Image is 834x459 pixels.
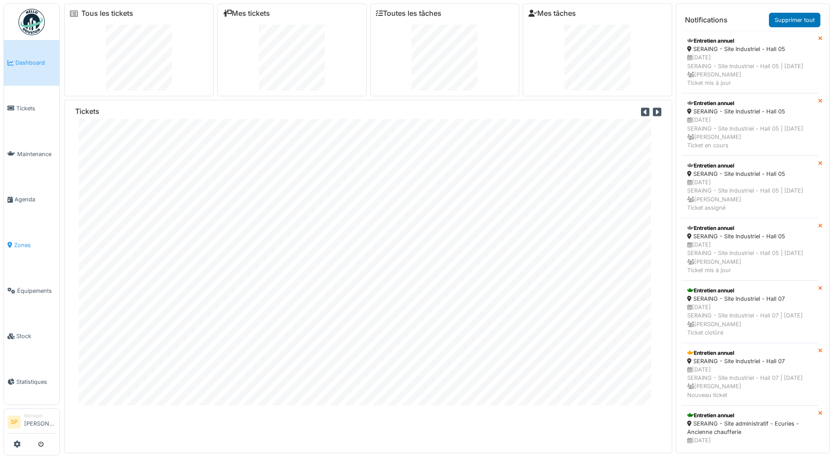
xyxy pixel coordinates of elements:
a: Entretien annuel SERAING - Site Industriel - Hall 07 [DATE]SERAING - Site Industriel - Hall 07 | ... [681,280,818,343]
a: Entretien annuel SERAING - Site Industriel - Hall 05 [DATE]SERAING - Site Industriel - Hall 05 | ... [681,93,818,156]
div: SERAING - Site Industriel - Hall 07 [687,357,812,365]
h6: Notifications [685,16,728,24]
span: Agenda [15,195,56,204]
div: Entretien annuel [687,287,812,295]
li: SP [7,415,21,429]
a: Stock [4,313,59,359]
div: Entretien annuel [687,162,812,170]
a: Statistiques [4,359,59,405]
h6: Tickets [75,107,99,116]
div: Manager [24,412,56,419]
a: Zones [4,222,59,268]
a: Agenda [4,177,59,222]
span: Équipements [17,287,56,295]
div: Entretien annuel [687,37,812,45]
div: SERAING - Site Industriel - Hall 05 [687,45,812,53]
a: Entretien annuel SERAING - Site Industriel - Hall 05 [DATE]SERAING - Site Industriel - Hall 05 | ... [681,156,818,218]
a: Entretien annuel SERAING - Site Industriel - Hall 05 [DATE]SERAING - Site Industriel - Hall 05 | ... [681,218,818,280]
a: Maintenance [4,131,59,177]
a: Tickets [4,86,59,131]
li: [PERSON_NAME] [24,412,56,431]
span: Maintenance [17,150,56,158]
div: Entretien annuel [687,349,812,357]
span: Zones [14,241,56,249]
div: [DATE] SERAING - Site Industriel - Hall 07 | [DATE] [PERSON_NAME] Ticket clotûré [687,303,812,337]
div: [DATE] SERAING - Site Industriel - Hall 05 | [DATE] [PERSON_NAME] Ticket en cours [687,116,812,149]
a: Équipements [4,268,59,313]
div: Entretien annuel [687,412,812,419]
div: SERAING - Site Industriel - Hall 05 [687,232,812,240]
div: [DATE] SERAING - Site Industriel - Hall 05 | [DATE] [PERSON_NAME] Ticket mis à jour [687,53,812,87]
span: Tickets [16,104,56,113]
div: SERAING - Site Industriel - Hall 05 [687,170,812,178]
span: Stock [16,332,56,340]
a: Mes tickets [223,9,270,18]
img: Badge_color-CXgf-gQk.svg [18,9,45,35]
div: Entretien annuel [687,224,812,232]
a: Entretien annuel SERAING - Site Industriel - Hall 05 [DATE]SERAING - Site Industriel - Hall 05 | ... [681,31,818,93]
a: Entretien annuel SERAING - Site Industriel - Hall 07 [DATE]SERAING - Site Industriel - Hall 07 | ... [681,343,818,405]
div: Entretien annuel [687,99,812,107]
a: Mes tâches [528,9,576,18]
a: Supprimer tout [769,13,820,27]
div: [DATE] SERAING - Site Industriel - Hall 05 | [DATE] [PERSON_NAME] Ticket assigné [687,178,812,212]
div: SERAING - Site administratif - Ecuries - Ancienne chaufferie [687,419,812,436]
div: SERAING - Site Industriel - Hall 07 [687,295,812,303]
a: Toutes les tâches [376,9,441,18]
a: Dashboard [4,40,59,86]
div: [DATE] SERAING - Site Industriel - Hall 05 | [DATE] [PERSON_NAME] Ticket mis à jour [687,240,812,274]
div: SERAING - Site Industriel - Hall 05 [687,107,812,116]
a: SP Manager[PERSON_NAME] [7,412,56,433]
span: Dashboard [15,58,56,67]
div: [DATE] SERAING - Site Industriel - Hall 07 | [DATE] [PERSON_NAME] Nouveau ticket [687,365,812,399]
span: Statistiques [16,378,56,386]
a: Tous les tickets [81,9,133,18]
